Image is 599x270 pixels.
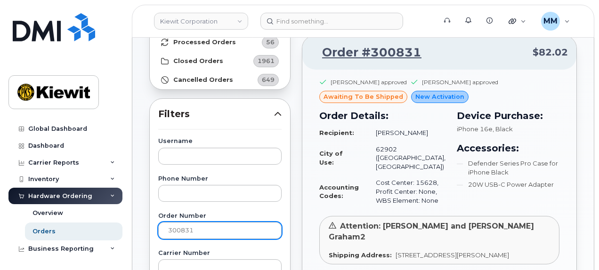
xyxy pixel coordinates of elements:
strong: Accounting Codes: [319,183,359,200]
a: Kiewit Corporation [154,13,248,30]
span: , Black [493,125,513,133]
a: Processed Orders56 [150,33,290,52]
span: $82.02 [533,46,568,59]
td: Cost Center: 15628, Profit Center: None, WBS Element: None [367,175,445,208]
label: Order Number [158,213,282,219]
strong: Processed Orders [173,39,236,46]
a: Order #300831 [311,44,421,61]
span: 56 [266,38,275,47]
input: Find something... [260,13,403,30]
label: Carrier Number [158,250,282,256]
td: 62902 ([GEOGRAPHIC_DATA], [GEOGRAPHIC_DATA]) [367,141,445,175]
h3: Order Details: [319,109,445,123]
span: MM [543,16,558,27]
span: New Activation [415,92,464,101]
li: 20W USB-C Power Adapter [457,180,559,189]
strong: Recipient: [319,129,354,136]
li: Defender Series Pro Case for iPhone Black [457,159,559,176]
div: Quicklinks [502,12,533,31]
span: 649 [262,75,275,84]
h3: Accessories: [457,141,559,155]
label: Phone Number [158,176,282,182]
div: [PERSON_NAME] approved [422,78,498,86]
span: Filters [158,107,274,121]
span: awaiting to be shipped [324,92,403,101]
label: Username [158,138,282,144]
strong: Closed Orders [173,57,223,65]
strong: Shipping Address: [329,251,392,259]
strong: City of Use: [319,150,343,166]
strong: Cancelled Orders [173,76,233,84]
td: [PERSON_NAME] [367,125,445,141]
div: Michael Manahan [534,12,576,31]
h3: Device Purchase: [457,109,559,123]
span: 1961 [258,56,275,65]
a: Cancelled Orders649 [150,71,290,89]
span: iPhone 16e [457,125,493,133]
a: Closed Orders1961 [150,52,290,71]
span: [STREET_ADDRESS][PERSON_NAME] [396,251,509,259]
span: Attention: [PERSON_NAME] and [PERSON_NAME] Graham2 [329,222,534,241]
div: [PERSON_NAME] approved [331,78,407,86]
iframe: Messenger Launcher [558,229,592,263]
